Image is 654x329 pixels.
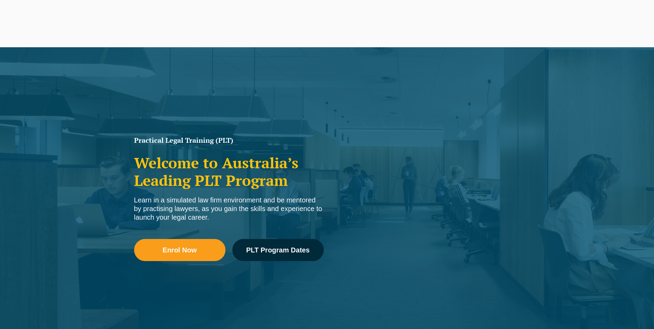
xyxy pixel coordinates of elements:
[134,196,324,222] div: Learn in a simulated law firm environment and be mentored by practising lawyers, as you gain the ...
[134,137,324,144] h1: Practical Legal Training (PLT)
[134,239,225,261] a: Enrol Now
[134,154,324,189] h2: Welcome to Australia’s Leading PLT Program
[163,247,197,253] span: Enrol Now
[246,247,310,253] span: PLT Program Dates
[232,239,324,261] a: PLT Program Dates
